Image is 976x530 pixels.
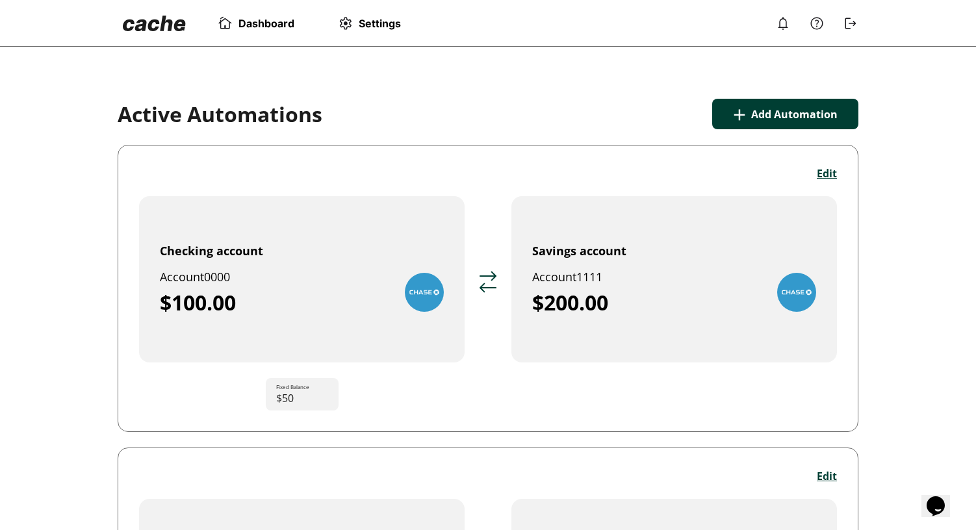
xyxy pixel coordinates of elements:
button: Edit [817,469,837,483]
button: Edit [817,166,837,181]
img: Arrows Icon [478,271,498,293]
div: Checking account [160,243,263,259]
img: Info Icon [809,16,825,31]
div: Account 1111 [532,269,777,284]
p: + [733,99,746,129]
div: $200.00 [532,290,777,316]
div: Savings account [532,243,626,259]
p: Active Automations [118,101,322,127]
img: Logout Icon [843,16,858,31]
img: Settings Icon [337,16,353,31]
button: Checking accountAccount0000$100.00Bank Logo [139,196,465,362]
span: Settings [359,17,401,30]
p: Fixed Balance [276,383,309,391]
div: Account 0000 [160,269,405,284]
button: +Add Automation [712,99,858,129]
img: Cache Logo [123,16,186,31]
span: Dashboard [238,17,294,30]
img: Bank Logo [777,273,816,312]
div: $50 [266,378,339,410]
img: Bank Logo [405,273,444,312]
img: Home Icon [217,16,233,31]
a: Settings [337,16,401,31]
a: Dashboard [217,16,294,31]
button: Savings accountAccount1111$200.00Bank Logo [511,196,837,362]
div: $100.00 [160,290,405,316]
iframe: chat widget [921,478,963,517]
img: Notification Icon [775,16,791,31]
